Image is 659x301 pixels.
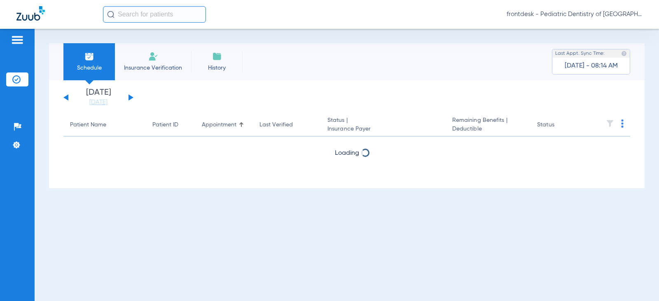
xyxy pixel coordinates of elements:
div: Last Verified [259,121,314,129]
img: Manual Insurance Verification [148,51,158,61]
img: Schedule [84,51,94,61]
th: Status | [321,114,446,137]
img: group-dot-blue.svg [621,119,624,128]
img: hamburger-icon [11,35,24,45]
input: Search for patients [103,6,206,23]
th: Status [530,114,586,137]
div: Appointment [202,121,236,129]
img: Search Icon [107,11,115,18]
div: Appointment [202,121,246,129]
span: Insurance Verification [121,64,185,72]
div: Patient ID [152,121,189,129]
li: [DATE] [74,89,123,107]
th: Remaining Benefits | [446,114,530,137]
span: [DATE] - 08:14 AM [565,62,618,70]
div: Patient Name [70,121,106,129]
img: Zuub Logo [16,6,45,21]
span: Loading [335,150,359,156]
a: [DATE] [74,98,123,107]
span: Deductible [452,125,524,133]
img: History [212,51,222,61]
div: Last Verified [259,121,293,129]
div: Patient ID [152,121,178,129]
span: Last Appt. Sync Time: [555,49,605,58]
span: Loading [335,172,359,178]
span: Insurance Payer [327,125,439,133]
span: History [197,64,236,72]
img: last sync help info [621,51,627,56]
div: Patient Name [70,121,139,129]
span: frontdesk - Pediatric Dentistry of [GEOGRAPHIC_DATA][US_STATE] ([GEOGRAPHIC_DATA]) [507,10,643,19]
span: Schedule [70,64,109,72]
img: filter.svg [606,119,614,128]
